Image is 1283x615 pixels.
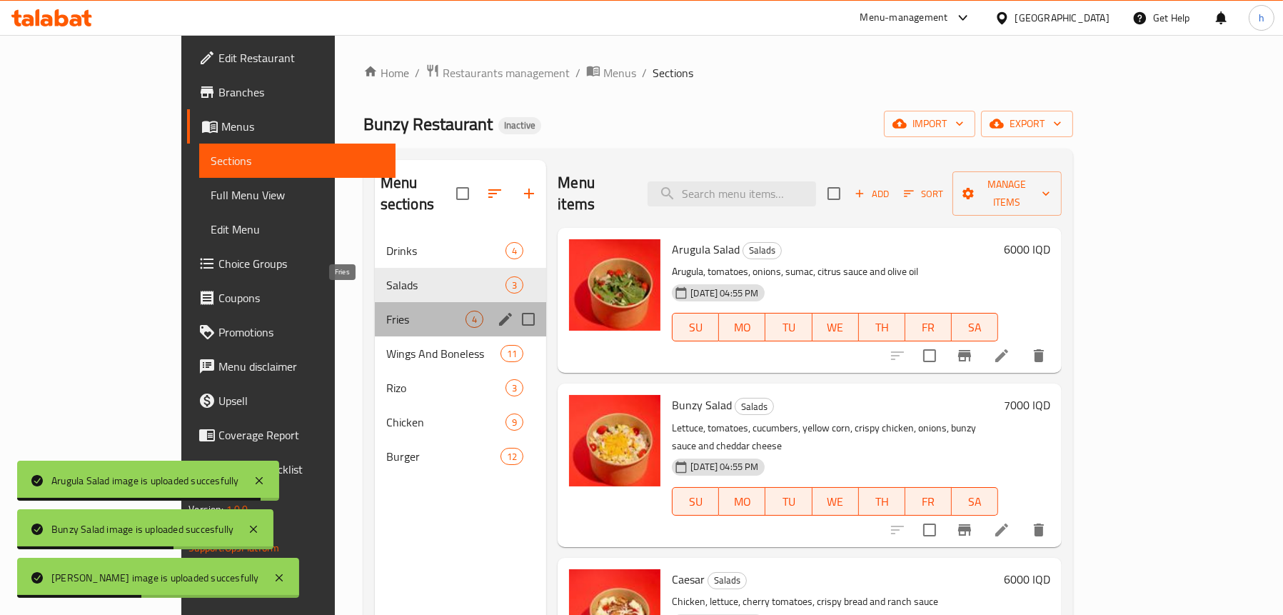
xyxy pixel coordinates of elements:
a: Restaurants management [426,64,570,82]
a: Edit menu item [993,521,1010,539]
a: Coupons [187,281,396,315]
button: WE [812,313,859,341]
li: / [642,64,647,81]
div: Salads [386,276,505,294]
button: FR [905,487,952,516]
div: Burger12 [375,439,547,474]
div: Salads [743,242,782,259]
span: [DATE] 04:55 PM [685,286,764,300]
h6: 6000 IQD [1004,239,1050,259]
span: Grocery Checklist [218,461,384,478]
div: Wings And Boneless11 [375,336,547,371]
p: Lettuce, tomatoes, cucumbers, yellow corn, crispy chicken, onions, bunzy sauce and cheddar cheese [672,419,998,455]
span: Coverage Report [218,426,384,444]
span: export [992,115,1062,133]
span: Sort [904,186,943,202]
a: Edit Menu [199,212,396,246]
span: WE [818,491,853,512]
p: Chicken, lettuce, cherry tomatoes, crispy bread and ranch sauce [672,593,998,611]
li: / [415,64,420,81]
button: WE [812,487,859,516]
span: Drinks [386,242,505,259]
span: Promotions [218,324,384,341]
button: delete [1022,513,1056,547]
a: Promotions [187,315,396,349]
span: Add [852,186,891,202]
button: Add [849,183,895,205]
div: Salads [735,398,774,415]
button: TH [859,313,905,341]
span: Upsell [218,392,384,409]
span: Full Menu View [211,186,384,204]
span: SU [678,491,713,512]
a: Full Menu View [199,178,396,212]
div: Inactive [498,117,541,134]
button: Manage items [952,171,1062,216]
span: Sections [211,152,384,169]
span: TU [771,491,806,512]
span: Coupons [218,289,384,306]
span: 4 [466,313,483,326]
span: FR [911,317,946,338]
div: items [466,311,483,328]
img: Bunzy Salad [569,395,660,486]
span: Salads [743,242,781,259]
a: Choice Groups [187,246,396,281]
span: Inactive [498,119,541,131]
div: Salads3 [375,268,547,302]
img: Arugula Salad [569,239,660,331]
span: Edit Restaurant [218,49,384,66]
span: Choice Groups [218,255,384,272]
button: Add section [512,176,546,211]
span: Rizo [386,379,505,396]
div: items [500,448,523,465]
span: Menus [603,64,636,81]
span: 3 [506,381,523,395]
span: Select to update [915,515,945,545]
span: Select to update [915,341,945,371]
span: FR [911,491,946,512]
button: MO [719,313,765,341]
div: Menu-management [860,9,948,26]
a: Menus [586,64,636,82]
div: Salads [708,572,747,589]
span: TU [771,317,806,338]
div: Arugula Salad image is uploaded succesfully [51,473,239,489]
span: Sort items [895,183,952,205]
span: SA [957,317,992,338]
button: FR [905,313,952,341]
span: TH [865,317,900,338]
div: Drinks4 [375,234,547,268]
span: Branches [218,84,384,101]
div: [GEOGRAPHIC_DATA] [1015,10,1110,26]
button: Sort [900,183,947,205]
span: SA [957,491,992,512]
span: Bunzy Restaurant [363,108,493,140]
span: Salads [735,399,773,415]
span: Salads [708,572,746,589]
a: Grocery Checklist [187,452,396,486]
span: MO [725,491,760,512]
span: h [1259,10,1264,26]
div: Bunzy Salad image is uploaded succesfully [51,521,233,537]
span: Select all sections [448,179,478,209]
span: Select section [819,179,849,209]
span: Chicken [386,414,505,431]
button: MO [719,487,765,516]
span: Restaurants management [443,64,570,81]
span: MO [725,317,760,338]
a: Edit Restaurant [187,41,396,75]
button: TU [765,313,812,341]
a: Menus [187,109,396,144]
span: Add item [849,183,895,205]
h2: Menu sections [381,172,457,215]
button: TH [859,487,905,516]
nav: Menu sections [375,228,547,479]
a: Coverage Report [187,418,396,452]
button: Branch-specific-item [947,339,982,373]
div: Fries4edit [375,302,547,336]
button: TU [765,487,812,516]
h2: Menu items [558,172,630,215]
